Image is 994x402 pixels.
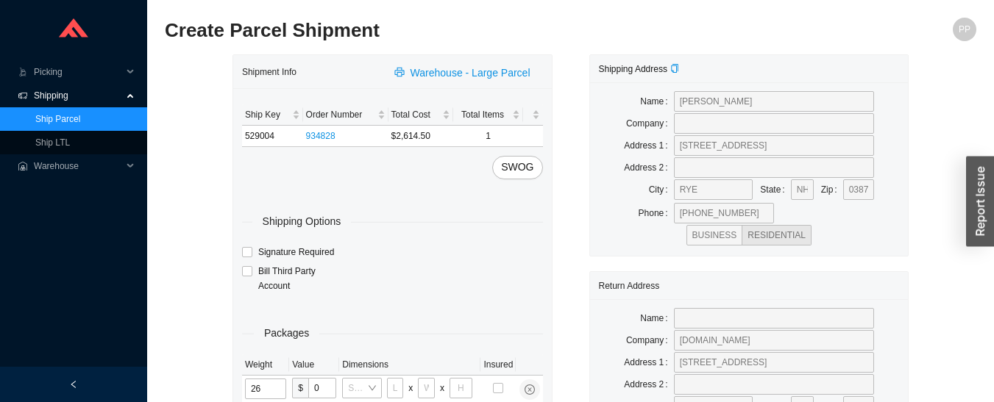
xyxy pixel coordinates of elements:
span: Shipping Address [599,64,679,74]
th: Dimensions [339,354,480,376]
th: Weight [242,354,289,376]
th: Total Items sortable [453,104,522,126]
th: undefined sortable [523,104,543,126]
div: x [408,381,413,395]
label: Address 2 [624,374,673,395]
span: Order Number [306,107,374,122]
a: Ship Parcel [35,114,80,124]
th: Value [289,354,339,376]
span: Warehouse [34,154,122,178]
th: Insured [480,354,516,376]
span: Signature Required [252,245,340,259]
label: Name [640,91,673,112]
span: SWOG [501,159,533,176]
td: 529004 [242,126,303,147]
td: 1 [453,126,522,147]
label: Address 2 [624,157,673,178]
span: BUSINESS [692,230,737,240]
span: Picking [34,60,122,84]
div: x [440,381,444,395]
label: Company [626,330,674,351]
span: Shipping Options [252,213,352,230]
th: Ship Key sortable [242,104,303,126]
div: Copy [670,62,679,76]
label: Address 1 [624,135,673,156]
td: $2,614.50 [388,126,454,147]
label: City [649,179,674,200]
label: Address 1 [624,352,673,373]
h2: Create Parcel Shipment [165,18,773,43]
label: Name [640,308,673,329]
span: Bill Third Party Account [252,264,338,293]
a: 934828 [306,131,336,141]
button: close-circle [519,379,540,400]
label: Phone [639,203,674,223]
button: printerWarehouse - Large Parcel [386,62,543,82]
span: Packages [254,325,319,342]
th: Total Cost sortable [388,104,454,126]
input: W [418,378,435,398]
input: H [450,378,472,398]
th: Order Number sortable [303,104,388,126]
div: Shipment Info [242,58,386,85]
label: State [760,179,790,200]
span: $ [292,378,308,398]
span: Total Cost [391,107,440,122]
span: PP [959,18,970,41]
span: Total Items [456,107,508,122]
span: Warehouse - Large Parcel [411,65,530,82]
span: RESIDENTIAL [748,230,806,240]
span: Shipping [34,84,122,107]
label: Company [626,113,674,134]
input: L [387,378,404,398]
button: SWOG [492,156,542,179]
span: Ship Key [245,107,289,122]
a: Ship LTL [35,137,70,148]
span: left [69,380,78,389]
span: copy [670,64,679,73]
div: Return Address [599,272,900,299]
label: Zip [821,179,843,200]
span: printer [394,67,408,79]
